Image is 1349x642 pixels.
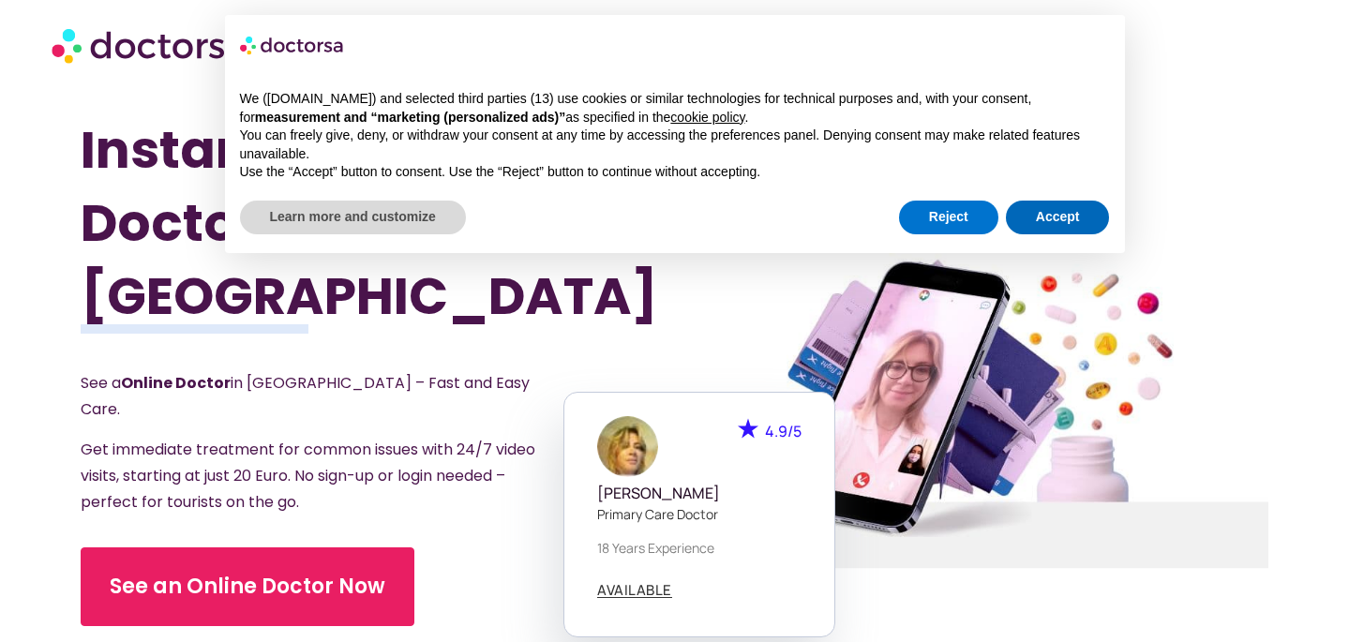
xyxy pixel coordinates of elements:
img: logo [240,30,345,60]
h1: Instant Online Doctors in [GEOGRAPHIC_DATA] [81,113,585,333]
h5: [PERSON_NAME] [597,485,802,502]
p: Primary care doctor [597,504,802,524]
a: See an Online Doctor Now [81,547,414,626]
span: See an Online Doctor Now [110,572,385,602]
a: AVAILABLE [597,583,672,598]
button: Learn more and customize [240,201,466,234]
span: AVAILABLE [597,583,672,597]
p: You can freely give, deny, or withdraw your consent at any time by accessing the preferences pane... [240,127,1110,163]
span: 4.9/5 [765,421,802,441]
span: Get immediate treatment for common issues with 24/7 video visits, starting at just 20 Euro. No si... [81,439,535,513]
strong: measurement and “marketing (personalized ads)” [255,110,565,125]
button: Reject [899,201,998,234]
p: Use the “Accept” button to consent. Use the “Reject” button to continue without accepting. [240,163,1110,182]
button: Accept [1006,201,1110,234]
strong: Online Doctor [121,372,231,394]
a: cookie policy [670,110,744,125]
p: We ([DOMAIN_NAME]) and selected third parties (13) use cookies or similar technologies for techni... [240,90,1110,127]
p: 18 years experience [597,538,802,558]
span: See a in [GEOGRAPHIC_DATA] – Fast and Easy Care. [81,372,530,420]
